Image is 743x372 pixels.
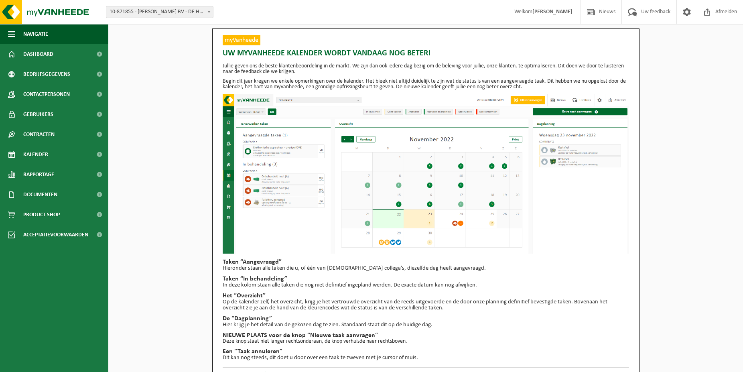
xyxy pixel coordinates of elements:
[223,299,607,311] span: Op de kalender zelf, het overzicht, krijg je het vertrouwde overzicht van de reeds uitgevoerde en...
[23,165,54,185] span: Rapportage
[223,293,629,299] h2: Het “Overzicht”
[223,63,629,75] p: Jullie geven ons de beste klantenbeoordeling in de markt. We zijn dan ook iedere dag bezig om de ...
[23,205,60,225] span: Product Shop
[223,332,629,339] h2: NIEUWE PLAATS voor de knop “Nieuwe taak aanvragen“
[223,322,432,328] span: Hier krijg je het detail van de gekozen dag te zien. Standaard staat dit op de huidige dag.
[223,265,486,271] span: Hieronder staan alle taken die u, of één van [DEMOGRAPHIC_DATA] collega’s, diezelfde dag heeft aa...
[23,24,48,44] span: Navigatie
[23,64,70,84] span: Bedrijfsgegevens
[532,9,572,15] strong: [PERSON_NAME]
[223,276,629,282] h2: Taken “In behandeling”
[23,185,57,205] span: Documenten
[223,47,431,59] span: Uw myVanheede kalender wordt vandaag nog beter!
[223,315,629,322] h2: De “Dagplanning”
[223,35,260,45] span: myVanheede
[223,355,418,361] span: Dit kan nog steeds, dit doet u door over een taak te zweven met je cursor of muis.
[223,259,629,265] h2: Taken “Aangevraagd”
[223,339,629,344] p: Deze knop staat niet langer rechtsonderaan, de knop verhuisde naar rechtsboven.
[23,144,48,165] span: Kalender
[23,84,70,104] span: Contactpersonen
[106,6,213,18] span: 10-871855 - DEWAELE HENRI BV - DE HAAN
[223,348,629,355] h2: Een “Taak annuleren”
[23,225,88,245] span: Acceptatievoorwaarden
[23,104,53,124] span: Gebruikers
[23,124,55,144] span: Contracten
[223,282,477,288] span: In deze kolom staan alle taken die nog niet definitief ingepland werden. De exacte datum kan nog ...
[223,79,629,90] p: Begin dit jaar kregen we enkele opmerkingen over de kalender. Het bleek niet altijd duidelijk te ...
[23,44,53,64] span: Dashboard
